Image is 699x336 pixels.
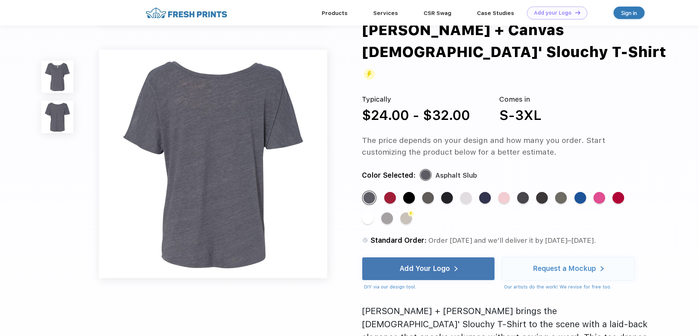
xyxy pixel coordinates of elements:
img: flash color [408,211,414,216]
div: Sign in [621,9,637,17]
div: Red Speckled [384,192,396,204]
div: White Slub [460,192,472,204]
img: white arrow [454,266,458,272]
div: Black Speckled [441,192,453,204]
div: The price depends on your design and how many you order. Start customizing the product below for ... [362,135,649,158]
div: White [362,212,374,224]
div: Red [612,192,624,204]
div: Dark Grey [422,192,434,204]
a: Products [322,10,348,16]
div: Comes in [499,94,542,105]
div: Dark Gry Heather [555,192,567,204]
div: Berry [593,192,605,204]
div: Request a Mockup [533,265,596,272]
div: Athletic Heather [381,212,393,224]
div: Tr Royal Triblnd [574,192,586,204]
div: Asphalt Slub [363,192,375,204]
div: Black [403,192,415,204]
div: Red Marble [498,192,510,204]
div: Add Your Logo [400,265,450,272]
img: DT [575,11,580,15]
div: Navy Speckled [479,192,491,204]
img: fo%20logo%202.webp [144,7,229,19]
img: white arrow [600,266,604,272]
img: func=resize&h=100 [41,61,73,93]
div: S-3XL [499,105,542,125]
div: Our artists do the work! We revise for free too. [504,283,635,291]
div: Typically [362,94,470,105]
img: func=resize&h=640 [99,50,327,278]
div: Add your Logo [534,10,572,16]
span: Standard Order: [370,236,427,245]
div: DIY via our design tool. [364,283,495,291]
div: Asphalt Slub [435,170,477,181]
div: Color Selected: [362,170,416,181]
a: Sign in [614,7,645,19]
div: White Marble [400,212,412,224]
img: standard order [362,237,368,243]
span: Order [DATE] and we’ll deliver it by [DATE]–[DATE]. [428,236,596,245]
div: $24.00 - $32.00 [362,105,470,125]
div: Chrcl Black Slub [517,192,529,204]
div: Black Marble [536,192,548,204]
img: flash_active_toggle.svg [364,69,375,80]
div: [PERSON_NAME] + Canvas [DEMOGRAPHIC_DATA]' Slouchy T-Shirt [362,19,676,85]
img: func=resize&h=100 [41,101,73,133]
